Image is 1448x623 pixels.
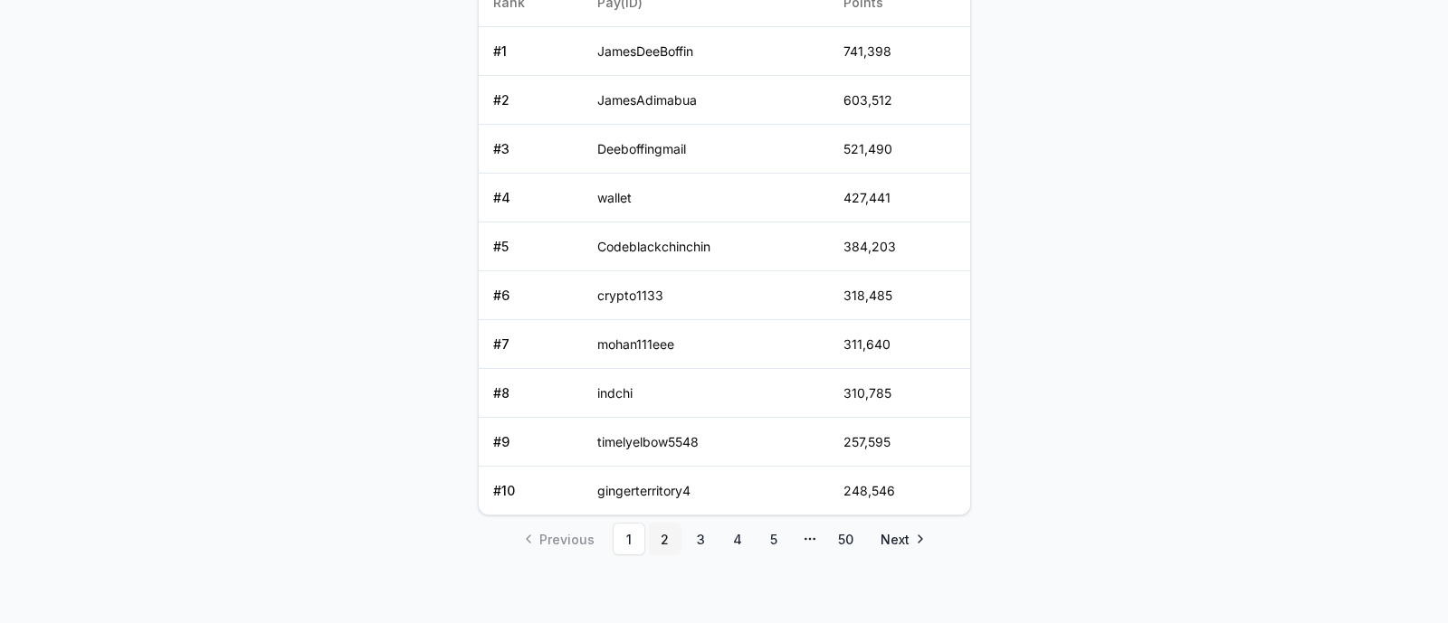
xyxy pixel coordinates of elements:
[479,27,584,76] td: # 1
[829,467,970,515] td: 248,546
[583,222,829,271] td: Codeblackchinchin
[479,271,584,320] td: # 6
[829,271,970,320] td: 318,485
[757,523,790,555] a: 5
[583,369,829,418] td: indchi
[479,222,584,271] td: # 5
[829,418,970,467] td: 257,595
[479,467,584,515] td: # 10
[829,369,970,418] td: 310,785
[478,523,971,555] nav: pagination
[583,320,829,369] td: mohan111eee
[721,523,754,555] a: 4
[866,523,937,555] a: Go to next page
[829,222,970,271] td: 384,203
[479,76,584,125] td: # 2
[829,125,970,174] td: 521,490
[583,125,829,174] td: Deeboffingmail
[829,174,970,222] td: 427,441
[613,523,645,555] a: 1
[583,271,829,320] td: crypto1133
[583,418,829,467] td: timelyelbow5548
[829,76,970,125] td: 603,512
[479,174,584,222] td: # 4
[583,27,829,76] td: JamesDeeBoffin
[881,530,910,549] span: Next
[583,467,829,515] td: gingerterritory4
[479,369,584,418] td: # 8
[479,320,584,369] td: # 7
[685,523,718,555] a: 3
[649,523,681,555] a: 2
[829,27,970,76] td: 741,398
[830,523,862,555] a: 50
[583,76,829,125] td: JamesAdimabua
[829,320,970,369] td: 311,640
[479,418,584,467] td: # 9
[479,125,584,174] td: # 3
[583,174,829,222] td: wallet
